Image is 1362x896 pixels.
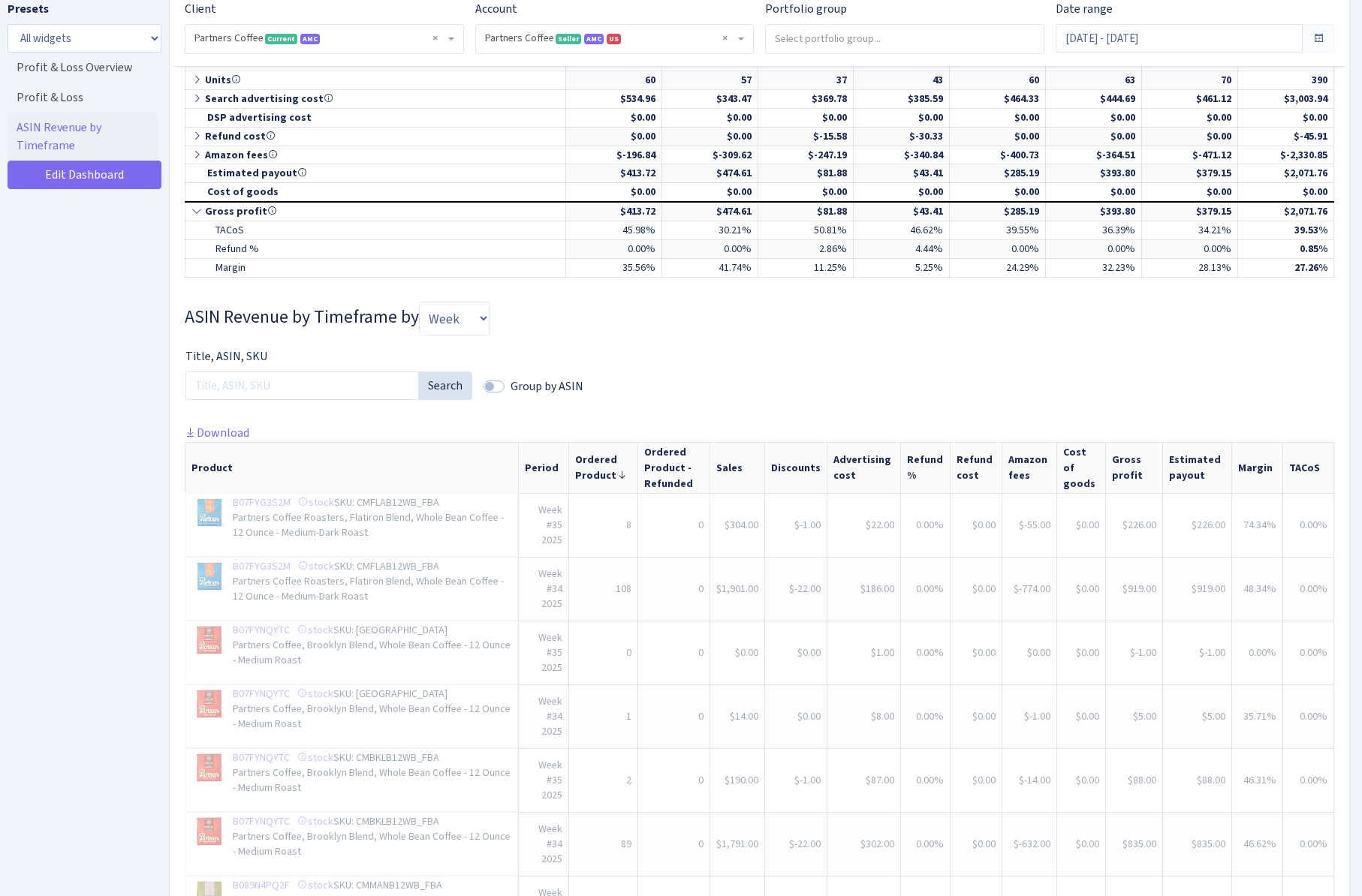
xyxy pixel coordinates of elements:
[185,347,267,365] label: Title, ASIN, SKU
[185,164,566,183] td: Estimated payout
[233,559,291,573] a: B07FYG3S2M
[854,108,950,127] td: $0.00
[827,557,901,621] td: $186.00
[951,621,1002,684] td: $0.00
[765,493,827,557] td: $-1.00
[565,89,661,108] td: $534.96
[1238,108,1334,127] td: $0.00
[298,495,334,510] a: stock
[766,25,1044,52] input: Select portfolio group...
[951,684,1002,748] td: $0.00
[185,812,519,876] td: SKU: CMBKLB12WB_FBA Partners Coffee, Brooklyn Blend, Whole Bean Coffee - 12 Ounce - Medium Roast
[638,493,710,557] td: 0
[950,71,1046,89] td: 60
[827,748,901,812] td: $87.00
[1046,71,1142,89] td: 63
[233,495,291,510] a: B07FYG3S2M
[950,108,1046,127] td: $0.00
[758,259,854,278] td: 11.25%
[710,557,765,621] td: $1,901.00
[1056,621,1106,684] td: $0.00
[519,557,569,621] td: Week #34 2025
[758,202,854,221] td: $81.88
[950,89,1046,108] td: $464.33
[1282,493,1333,557] td: 0.00%
[1106,684,1163,748] td: $5.00
[1002,812,1057,876] td: $-632.00
[758,146,854,164] td: $-247.19
[765,621,827,684] td: $0.00
[854,221,950,240] td: 46.62%
[1238,71,1334,89] td: 390
[300,34,320,44] span: AMC
[8,53,158,83] a: Profit & Loss Overview
[710,621,765,684] td: $0.00
[758,127,854,146] td: $-15.58
[485,31,736,46] span: Partners Coffee <span class="badge badge-success">Seller</span><span class="badge badge-primary" ...
[950,240,1046,259] td: 0.00%
[638,748,710,812] td: 0
[1002,493,1057,557] td: $-55.00
[638,684,710,748] td: 0
[1106,621,1163,684] td: $-1.00
[1163,493,1232,557] td: $226.00
[565,71,661,89] td: 60
[233,878,290,892] a: B089N4PQ2F
[565,240,661,259] td: 0.00%
[8,113,158,161] a: ASIN Revenue by Timeframe
[1142,240,1238,259] td: 0.00%
[1282,557,1333,621] td: 0.00%
[661,108,758,127] td: $0.00
[827,684,901,748] td: $8.00
[1238,240,1334,259] td: 0.85%
[565,164,661,183] td: $413.72
[568,557,638,621] td: 108
[1238,202,1334,221] td: $2,071.76
[900,621,951,684] td: 0.00%
[1046,89,1142,108] td: $444.69
[1282,621,1333,684] td: 0.00%
[950,221,1046,240] td: 39.55%
[661,202,758,221] td: $474.61
[1231,812,1282,876] td: 46.62%
[185,183,566,202] td: Cost of goods
[1142,202,1238,221] td: $379.15
[854,259,950,278] td: 5.25%
[765,684,827,748] td: $0.00
[1002,621,1057,684] td: $0.00
[900,442,951,493] th: Refund %
[854,71,950,89] td: 43
[661,183,758,202] td: $0.00
[185,71,566,89] td: Units
[951,812,1002,876] td: $0.00
[950,127,1046,146] td: $0.00
[1106,557,1163,621] td: $919.00
[565,221,661,240] td: 45.98%
[854,202,950,221] td: $43.41
[432,31,438,46] span: Remove all items
[1282,442,1333,493] th: TACoS
[1238,146,1334,164] td: $-2,330.85
[8,161,161,189] a: Edit Dashboard
[185,259,566,278] td: Margin
[638,621,710,684] td: 0
[1106,493,1163,557] td: $226.00
[1142,71,1238,89] td: 70
[1056,442,1106,493] th: Cost of goods
[568,684,638,748] td: 1
[827,493,901,557] td: $22.00
[185,240,566,259] td: Refund %
[1282,812,1333,876] td: 0.00%
[765,442,827,493] th: Discounts
[1142,108,1238,127] td: $0.00
[900,493,951,557] td: 0.00%
[1002,442,1057,493] th: Amazon fees
[297,687,333,701] a: stock
[192,814,230,849] img: 4123bVRqVUL._SL75_.jpg
[722,31,728,46] span: Remove all items
[1056,748,1106,812] td: $0.00
[1106,748,1163,812] td: $88.00
[1106,812,1163,876] td: $835.00
[1163,812,1232,876] td: $835.00
[1231,557,1282,621] td: 48.34%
